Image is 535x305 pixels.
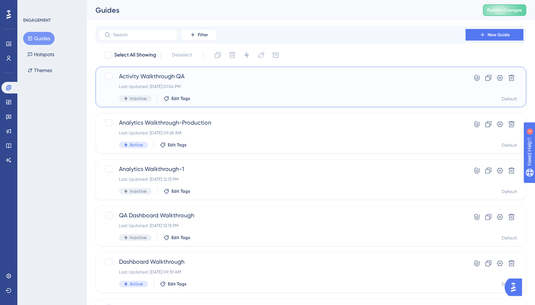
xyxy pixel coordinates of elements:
button: Guides [23,32,55,45]
button: Publish Changes [483,4,526,16]
span: Filter [198,32,208,38]
div: Default [502,189,517,195]
span: QA Dashboard Walkthrough [119,211,445,220]
span: Edit Tags [168,142,187,148]
div: Last Updated: [DATE] 09:39 AM [119,269,445,275]
span: Analytics Walkthrough-1 [119,165,445,174]
span: Edit Tags [168,281,187,287]
div: Default [502,96,517,102]
span: Deselect [172,51,192,59]
button: Edit Tags [160,142,187,148]
div: Default [502,142,517,148]
div: Guides [95,5,465,15]
span: Inactive [130,235,147,241]
span: Active [130,142,143,148]
button: Hotspots [23,48,59,61]
span: New Guide [488,32,510,38]
div: Default [502,281,517,287]
div: Last Updated: [DATE] 12:13 PM [119,176,445,182]
div: Default [502,235,517,241]
span: Edit Tags [171,188,190,194]
span: Dashboard Walkthrough [119,258,445,266]
div: Last Updated: [DATE] 12:13 PM [119,223,445,229]
span: Edit Tags [171,96,190,101]
span: Select All Showing [114,51,156,59]
span: Activity Walkthrough QA [119,72,445,81]
button: Edit Tags [164,96,190,101]
input: Search [113,32,172,37]
button: Edit Tags [164,235,190,241]
button: Filter [181,29,217,41]
span: Need Help? [17,2,45,11]
div: ENGAGEMENT [23,17,51,23]
button: Edit Tags [160,281,187,287]
div: Last Updated: [DATE] 01:54 PM [119,84,445,89]
span: Publish Changes [487,7,522,13]
span: Inactive [130,188,147,194]
button: Edit Tags [164,188,190,194]
button: New Guide [466,29,523,41]
span: Edit Tags [171,235,190,241]
span: Active [130,281,143,287]
iframe: UserGuiding AI Assistant Launcher [505,276,526,298]
button: Themes [23,64,56,77]
span: Inactive [130,96,147,101]
span: Analytics Walkthrough-Production [119,118,445,127]
div: 3 [50,4,52,9]
button: Deselect [165,49,199,62]
div: Last Updated: [DATE] 09:28 AM [119,130,445,136]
